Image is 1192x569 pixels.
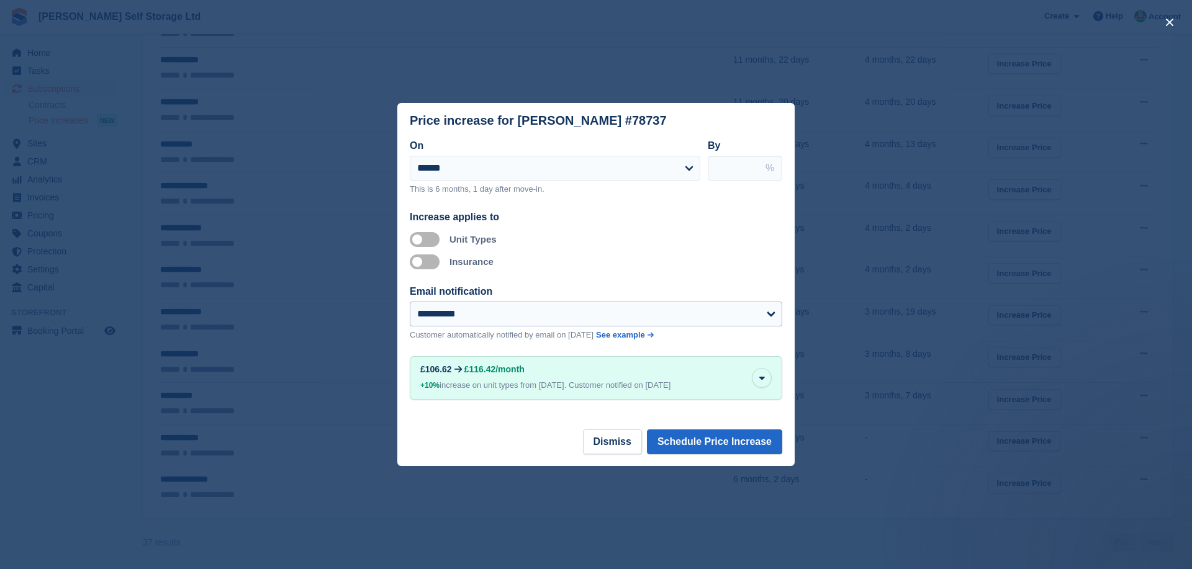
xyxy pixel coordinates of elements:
span: £116.42 [464,364,496,374]
div: Increase applies to [410,210,782,225]
label: By [708,140,720,151]
div: Price increase for [PERSON_NAME] #78737 [410,114,667,128]
div: £106.62 [420,364,452,374]
button: Schedule Price Increase [647,429,782,454]
p: Customer automatically notified by email on [DATE] [410,329,594,341]
label: Apply to unit types [410,239,445,241]
span: /month [495,364,525,374]
button: Dismiss [583,429,642,454]
button: close [1160,12,1180,32]
label: On [410,140,423,151]
label: Unit Types [449,234,497,244]
div: +10% [420,379,440,392]
label: Insurance [449,256,494,267]
label: Apply to insurance [410,261,445,263]
label: Email notification [410,286,492,297]
span: See example [596,330,645,339]
span: increase on unit types from [DATE]. [420,380,566,390]
p: This is 6 months, 1 day after move-in. [410,183,700,195]
span: Customer notified on [DATE] [569,380,671,390]
a: See example [596,329,654,341]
